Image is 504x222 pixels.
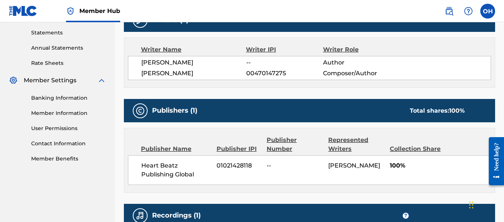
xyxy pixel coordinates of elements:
[141,145,211,153] div: Publisher Name
[246,58,323,67] span: --
[328,162,380,169] span: [PERSON_NAME]
[79,7,120,15] span: Member Hub
[31,125,106,132] a: User Permissions
[467,186,504,222] iframe: Chat Widget
[152,106,197,115] h5: Publishers (1)
[267,161,323,170] span: --
[31,140,106,148] a: Contact Information
[267,136,323,153] div: Publisher Number
[97,76,106,85] img: expand
[9,6,37,16] img: MLC Logo
[480,4,495,19] div: User Menu
[31,155,106,163] a: Member Benefits
[403,213,409,219] span: ?
[66,7,75,16] img: Top Rightsholder
[141,161,211,179] span: Heart Beatz Publishing Global
[323,58,393,67] span: Author
[31,109,106,117] a: Member Information
[136,106,145,115] img: Publishers
[483,135,504,188] iframe: Resource Center
[217,161,261,170] span: 01021428118
[9,76,18,85] img: Member Settings
[217,145,261,153] div: Publisher IPI
[246,69,323,78] span: 00470147275
[31,59,106,67] a: Rate Sheets
[449,107,465,114] span: 100 %
[464,7,473,16] img: help
[31,29,106,37] a: Statements
[136,211,145,220] img: Recordings
[31,44,106,52] a: Annual Statements
[141,45,246,54] div: Writer Name
[141,58,246,67] span: [PERSON_NAME]
[469,194,474,216] div: Drag
[152,211,201,220] h5: Recordings (1)
[323,45,393,54] div: Writer Role
[141,69,246,78] span: [PERSON_NAME]
[445,7,454,16] img: search
[31,94,106,102] a: Banking Information
[246,45,323,54] div: Writer IPI
[390,145,442,153] div: Collection Share
[461,4,476,19] div: Help
[442,4,457,19] a: Public Search
[390,161,491,170] span: 100%
[323,69,393,78] span: Composer/Author
[410,106,465,115] div: Total shares:
[24,76,76,85] span: Member Settings
[328,136,384,153] div: Represented Writers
